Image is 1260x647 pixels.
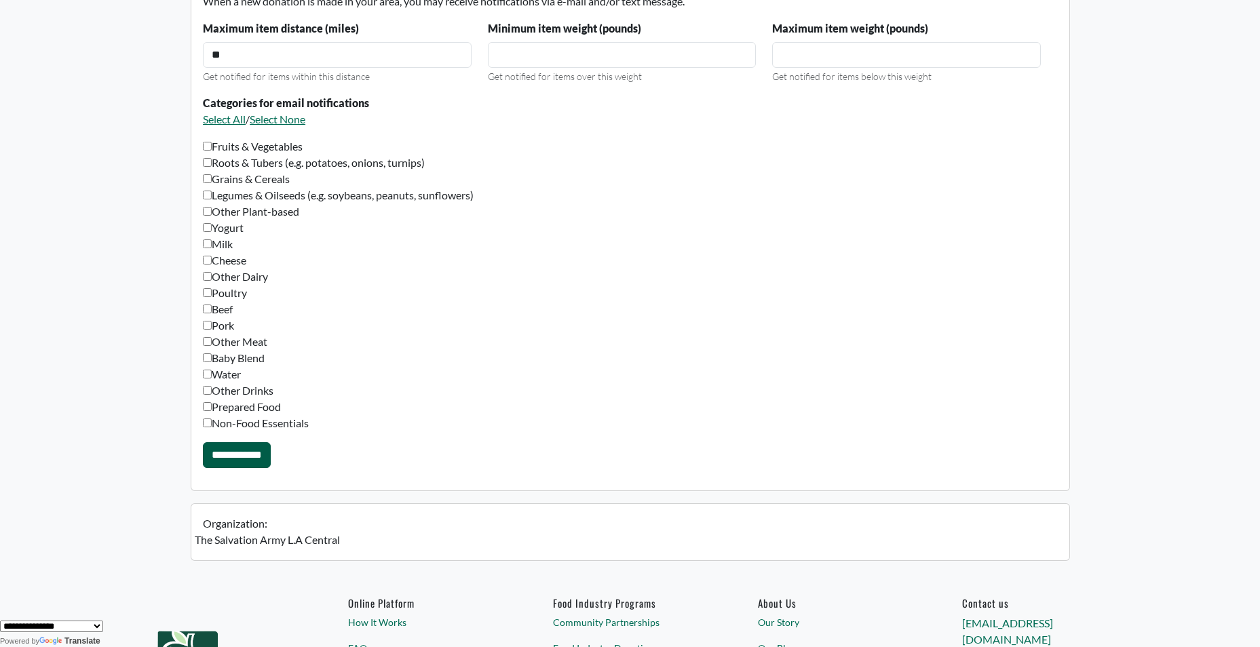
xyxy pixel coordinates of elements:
label: Non-Food Essentials [203,415,309,431]
input: Yogurt [203,223,212,232]
label: Minimum item weight (pounds) [488,20,641,37]
input: Other Meat [203,337,212,346]
strong: Categories for email notifications [203,96,369,109]
small: Get notified for items below this weight [772,71,932,82]
label: Baby Blend [203,350,265,366]
input: Water [203,370,212,378]
input: Non-Food Essentials [203,418,212,427]
label: Milk [203,236,233,252]
input: Other Plant-based [203,207,212,216]
label: Other Drinks [203,383,273,399]
input: Milk [203,239,212,248]
a: Translate [39,636,100,646]
label: Roots & Tubers (e.g. potatoes, onions, turnips) [203,155,425,171]
label: Legumes & Oilseeds (e.g. soybeans, peanuts, sunflowers) [203,187,474,203]
h6: Online Platform [348,597,503,609]
label: Maximum item distance (miles) [203,20,359,37]
label: Grains & Cereals [203,171,290,187]
p: / [203,111,613,128]
a: Our Story [758,615,913,629]
a: Select All [203,113,246,125]
input: Beef [203,305,212,313]
label: Maximum item weight (pounds) [772,20,928,37]
label: Cheese [203,252,246,269]
div: The Salvation Army L.A Central [195,515,1049,548]
input: Cheese [203,256,212,264]
label: Poultry [203,285,247,301]
a: Select None [250,113,305,125]
input: Fruits & Vegetables [203,142,212,151]
img: Google Translate [39,637,64,646]
label: Organization: [195,515,1049,532]
label: Other Plant-based [203,203,299,220]
input: Other Dairy [203,272,212,281]
input: Legumes & Oilseeds (e.g. soybeans, peanuts, sunflowers) [203,191,212,199]
label: Other Meat [203,334,267,350]
h6: Contact us [962,597,1117,609]
label: Beef [203,301,233,317]
input: Grains & Cereals [203,174,212,183]
label: Yogurt [203,220,244,236]
input: Roots & Tubers (e.g. potatoes, onions, turnips) [203,158,212,167]
small: Get notified for items over this weight [488,71,642,82]
label: Fruits & Vegetables [203,138,303,155]
h6: Food Industry Programs [553,597,708,609]
input: Baby Blend [203,353,212,362]
label: Water [203,366,241,383]
a: About Us [758,597,913,609]
label: Pork [203,317,234,334]
input: Pork [203,321,212,330]
label: Prepared Food [203,399,281,415]
input: Poultry [203,288,212,297]
input: Other Drinks [203,386,212,395]
label: Other Dairy [203,269,268,285]
input: Prepared Food [203,402,212,411]
a: How It Works [348,615,503,629]
a: Community Partnerships [553,615,708,629]
a: [EMAIL_ADDRESS][DOMAIN_NAME] [962,616,1053,646]
small: Get notified for items within this distance [203,71,370,82]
